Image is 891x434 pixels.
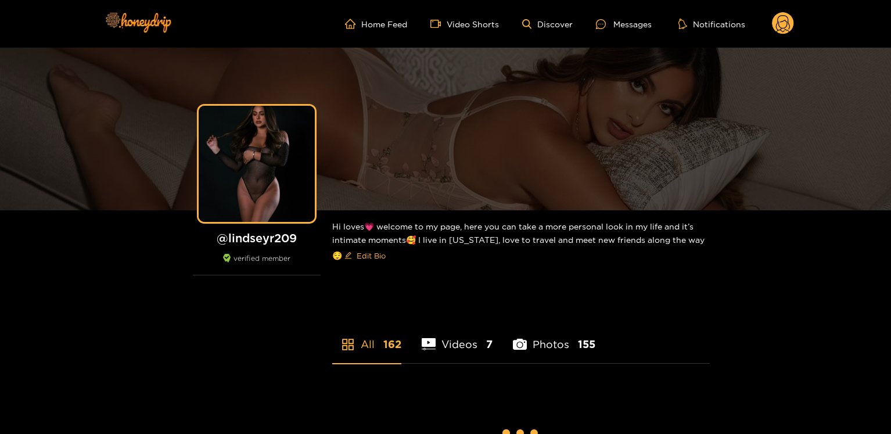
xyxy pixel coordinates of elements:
[193,254,321,275] div: verified member
[430,19,499,29] a: Video Shorts
[422,311,493,363] li: Videos
[513,311,595,363] li: Photos
[342,246,388,265] button: editEdit Bio
[332,311,401,363] li: All
[486,337,493,351] span: 7
[341,338,355,351] span: appstore
[383,337,401,351] span: 162
[596,17,652,31] div: Messages
[332,210,710,274] div: Hi loves💗 welcome to my page, here you can take a more personal look in my life and it’s intimate...
[522,19,573,29] a: Discover
[345,19,407,29] a: Home Feed
[357,250,386,261] span: Edit Bio
[344,252,352,260] span: edit
[578,337,595,351] span: 155
[345,19,361,29] span: home
[430,19,447,29] span: video-camera
[675,18,749,30] button: Notifications
[193,231,321,245] h1: @ lindseyr209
